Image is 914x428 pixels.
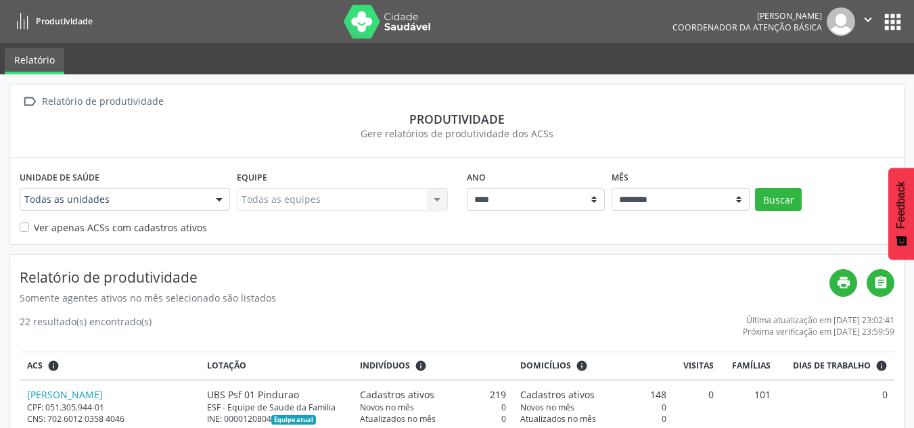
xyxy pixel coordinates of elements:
[520,402,666,413] div: 0
[881,10,905,34] button: apps
[20,167,99,188] label: Unidade de saúde
[520,413,666,425] div: 0
[5,48,64,74] a: Relatório
[829,269,857,297] a: print
[888,168,914,260] button: Feedback - Mostrar pesquisa
[873,275,888,290] i: 
[861,12,875,27] i: 
[520,387,595,402] span: Cadastros ativos
[672,22,822,33] span: Coordenador da Atenção Básica
[360,387,434,402] span: Cadastros ativos
[20,92,166,112] a:  Relatório de produtividade
[673,352,721,380] th: Visitas
[520,360,571,372] span: Domicílios
[271,415,315,425] span: Esta é a equipe atual deste Agente
[612,167,629,188] label: Mês
[237,167,267,188] label: Equipe
[415,360,427,372] i: <div class="text-left"> <div> <strong>Cadastros ativos:</strong> Cadastros que estão vinculados a...
[360,360,410,372] span: Indivíduos
[520,402,574,413] span: Novos no mês
[36,16,93,27] span: Produtividade
[207,402,346,413] div: ESF - Equipe de Saude da Familia
[360,402,506,413] div: 0
[672,10,822,22] div: [PERSON_NAME]
[743,314,894,326] div: Última atualização em [DATE] 23:02:41
[867,269,894,297] a: 
[793,360,871,372] span: Dias de trabalho
[20,126,894,141] div: Gere relatórios de produtividade dos ACSs
[743,326,894,337] div: Próxima verificação em [DATE] 23:59:59
[855,7,881,36] button: 
[47,360,60,372] i: ACSs que estiveram vinculados a uma UBS neste período, mesmo sem produtividade.
[207,387,346,402] div: UBS Psf 01 Pindurao
[27,360,43,372] span: ACS
[9,10,93,32] a: Produtividade
[27,402,193,413] div: CPF: 051.305.944-01
[755,188,802,211] button: Buscar
[360,387,506,402] div: 219
[20,314,152,337] div: 22 resultado(s) encontrado(s)
[20,269,829,286] h4: Relatório de produtividade
[836,275,851,290] i: print
[27,413,193,425] div: CNS: 702 6012 0358 4046
[360,402,414,413] span: Novos no mês
[875,360,888,372] i: Dias em que o(a) ACS fez pelo menos uma visita, ou ficha de cadastro individual ou cadastro domic...
[520,413,596,425] span: Atualizados no mês
[520,387,666,402] div: 148
[895,181,907,229] span: Feedback
[200,352,353,380] th: Lotação
[20,112,894,126] div: Produtividade
[34,220,207,235] label: Ver apenas ACSs com cadastros ativos
[360,413,436,425] span: Atualizados no mês
[27,388,103,401] a: [PERSON_NAME]
[467,167,486,188] label: Ano
[827,7,855,36] img: img
[39,92,166,112] div: Relatório de produtividade
[360,413,506,425] div: 0
[20,291,829,305] div: Somente agentes ativos no mês selecionado são listados
[721,352,778,380] th: Famílias
[20,92,39,112] i: 
[24,193,202,206] span: Todas as unidades
[207,413,346,425] div: INE: 0000120804
[576,360,588,372] i: <div class="text-left"> <div> <strong>Cadastros ativos:</strong> Cadastros que estão vinculados a...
